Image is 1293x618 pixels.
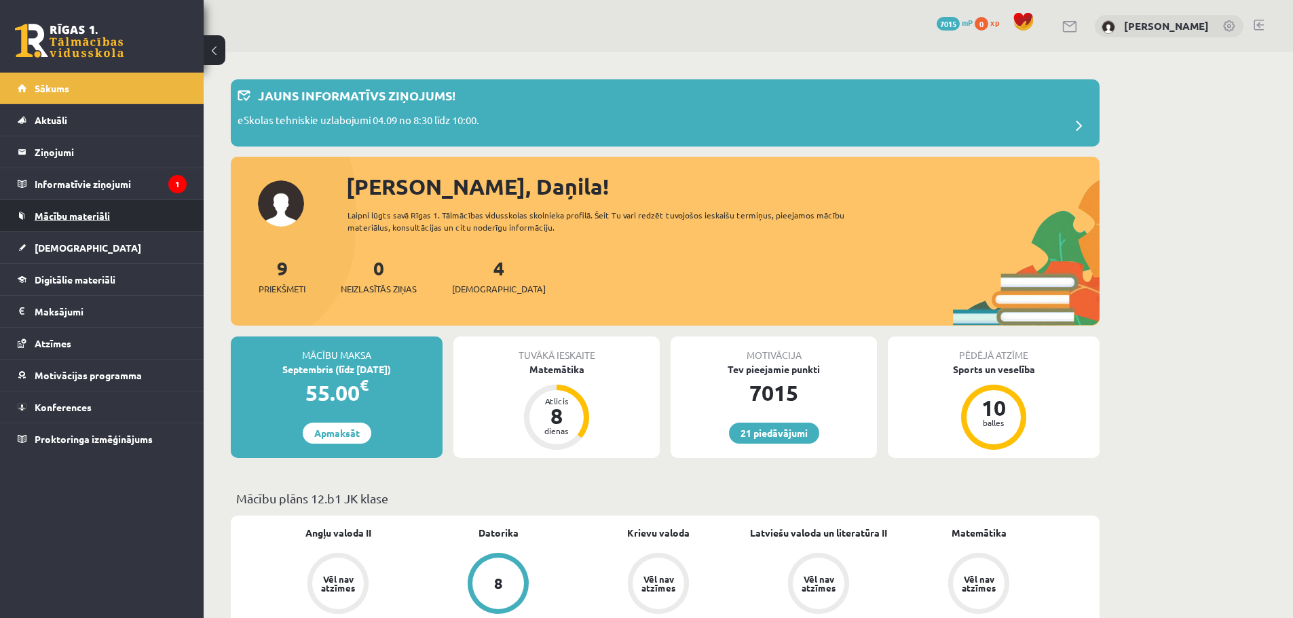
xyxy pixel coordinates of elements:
[18,200,187,231] a: Mācību materiāli
[1102,20,1115,34] img: Daņila Haritoncevs
[360,375,369,395] span: €
[35,337,71,349] span: Atzīmes
[639,575,677,592] div: Vēl nav atzīmes
[18,296,187,327] a: Maksājumi
[35,210,110,222] span: Mācību materiāli
[671,336,877,362] div: Motivācija
[937,17,960,31] span: 7015
[341,282,417,296] span: Neizlasītās ziņas
[258,553,418,617] a: Vēl nav atzīmes
[35,114,67,126] span: Aktuāli
[960,575,998,592] div: Vēl nav atzīmes
[18,360,187,391] a: Motivācijas programma
[238,86,1093,140] a: Jauns informatīvs ziņojums! eSkolas tehniskie uzlabojumi 04.09 no 8:30 līdz 10:00.
[578,553,738,617] a: Vēl nav atzīmes
[15,24,124,58] a: Rīgas 1. Tālmācības vidusskola
[35,369,142,381] span: Motivācijas programma
[319,575,357,592] div: Vēl nav atzīmes
[671,362,877,376] div: Tev pieejamie punkti
[35,82,69,94] span: Sākums
[888,362,1100,376] div: Sports un veselība
[35,273,115,286] span: Digitālie materiāli
[453,362,660,452] a: Matemātika Atlicis 8 dienas
[750,526,887,540] a: Latviešu valoda un literatūra II
[952,526,1007,540] a: Matemātika
[671,376,877,409] div: 7015
[35,242,141,254] span: [DEMOGRAPHIC_DATA]
[348,209,869,233] div: Laipni lūgts savā Rīgas 1. Tālmācības vidusskolas skolnieka profilā. Šeit Tu vari redzēt tuvojošo...
[536,397,577,405] div: Atlicis
[975,17,1006,28] a: 0 xp
[536,405,577,427] div: 8
[18,423,187,455] a: Proktoringa izmēģinājums
[888,362,1100,452] a: Sports un veselība 10 balles
[259,282,305,296] span: Priekšmeti
[168,175,187,193] i: 1
[18,104,187,136] a: Aktuāli
[888,336,1100,362] div: Pēdējā atzīme
[453,362,660,376] div: Matemātika
[973,397,1014,419] div: 10
[35,401,92,413] span: Konferences
[729,423,819,444] a: 21 piedāvājumi
[738,553,899,617] a: Vēl nav atzīmes
[18,232,187,263] a: [DEMOGRAPHIC_DATA]
[236,489,1094,507] p: Mācību plāns 12.b1 JK klase
[452,256,546,296] a: 4[DEMOGRAPHIC_DATA]
[341,256,417,296] a: 0Neizlasītās ziņas
[18,136,187,168] a: Ziņojumi
[18,391,187,423] a: Konferences
[231,336,443,362] div: Mācību maksa
[452,282,546,296] span: [DEMOGRAPHIC_DATA]
[1124,19,1209,33] a: [PERSON_NAME]
[453,336,660,362] div: Tuvākā ieskaite
[18,73,187,104] a: Sākums
[418,553,578,617] a: 8
[305,526,371,540] a: Angļu valoda II
[975,17,988,31] span: 0
[990,17,999,28] span: xp
[627,526,690,540] a: Krievu valoda
[258,86,455,104] p: Jauns informatīvs ziņojums!
[18,168,187,199] a: Informatīvie ziņojumi1
[18,264,187,295] a: Digitālie materiāli
[303,423,371,444] a: Apmaksāt
[479,526,519,540] a: Datorika
[937,17,973,28] a: 7015 mP
[35,168,187,199] legend: Informatīvie ziņojumi
[35,296,187,327] legend: Maksājumi
[962,17,973,28] span: mP
[536,427,577,435] div: dienas
[231,362,443,376] div: Septembris (līdz [DATE])
[899,553,1059,617] a: Vēl nav atzīmes
[231,376,443,409] div: 55.00
[800,575,838,592] div: Vēl nav atzīmes
[35,136,187,168] legend: Ziņojumi
[35,433,153,445] span: Proktoringa izmēģinājums
[18,328,187,359] a: Atzīmes
[973,419,1014,427] div: balles
[259,256,305,296] a: 9Priekšmeti
[238,113,479,132] p: eSkolas tehniskie uzlabojumi 04.09 no 8:30 līdz 10:00.
[346,170,1100,203] div: [PERSON_NAME], Daņila!
[494,576,503,591] div: 8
